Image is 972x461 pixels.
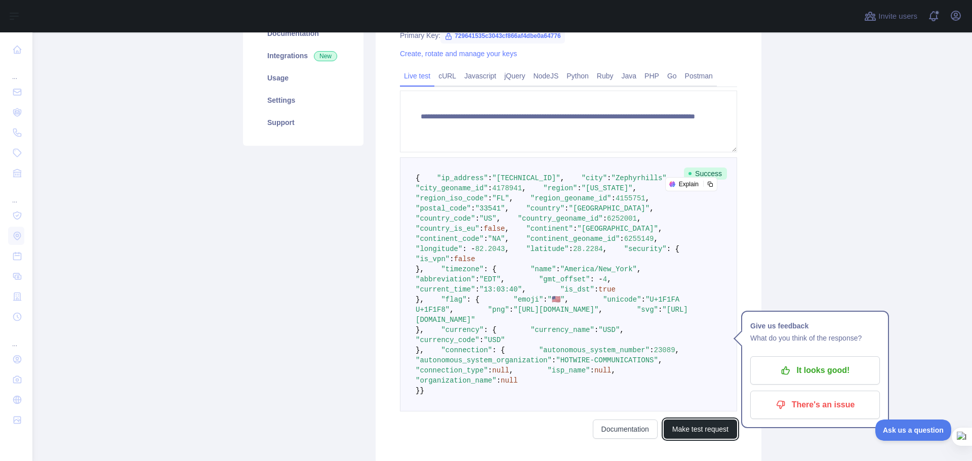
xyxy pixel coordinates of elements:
[492,346,505,354] span: : {
[582,184,633,192] span: "[US_STATE]"
[531,326,594,334] span: "currency_name"
[612,194,616,202] span: :
[479,285,522,294] span: "13:03:40"
[531,265,556,273] span: "name"
[416,296,424,304] span: },
[598,326,620,334] span: "USD"
[603,296,641,304] span: "unicode"
[624,235,654,243] span: 6255149
[593,68,618,84] a: Ruby
[314,51,337,61] span: New
[501,376,518,385] span: null
[607,215,637,223] span: 6252001
[475,245,505,253] span: 82.2043
[450,306,454,314] span: ,
[582,174,607,182] span: "city"
[543,296,547,304] span: :
[658,225,662,233] span: ,
[577,225,658,233] span: "[GEOGRAPHIC_DATA]"
[633,184,637,192] span: ,
[637,215,641,223] span: ,
[594,326,598,334] span: :
[416,275,475,283] span: "abbreviation"
[475,215,479,223] span: :
[483,225,505,233] span: false
[637,265,641,273] span: ,
[607,275,611,283] span: ,
[497,215,501,223] span: ,
[475,204,505,213] span: "33541"
[416,356,552,364] span: "autonomous_system_organization"
[556,265,560,273] span: :
[650,346,654,354] span: :
[488,194,492,202] span: :
[547,366,590,374] span: "isp_name"
[518,215,603,223] span: "country_geoname_id"
[441,296,466,304] span: "flag"
[416,204,471,213] span: "postal_code"
[560,174,564,182] span: ,
[654,346,675,354] span: 23089
[607,174,611,182] span: :
[875,420,952,441] iframe: Toggle Customer Support
[560,265,637,273] span: "America/New_York"
[505,235,509,243] span: ,
[564,296,569,304] span: ,
[522,285,526,294] span: ,
[416,326,424,334] span: },
[434,68,460,84] a: cURL
[416,387,420,395] span: }
[501,275,505,283] span: ,
[416,285,475,294] span: "current_time"
[488,306,509,314] span: "png"
[513,296,543,304] span: "emoji"
[492,184,522,192] span: 4178941
[569,245,573,253] span: :
[440,28,565,44] span: 729641535c3043cf866af4dbe0a64776
[400,50,517,58] a: Create, rotate and manage your keys
[488,174,492,182] span: :
[416,376,497,385] span: "organization_name"
[552,356,556,364] span: :
[594,285,598,294] span: :
[758,362,872,379] p: It looks good!
[667,245,679,253] span: : {
[603,275,607,283] span: 4
[479,225,483,233] span: :
[8,61,24,81] div: ...
[255,22,351,45] a: Documentation
[462,245,475,253] span: : -
[441,265,483,273] span: "timezone"
[658,306,662,314] span: :
[437,174,488,182] span: "ip_address"
[612,174,667,182] span: "Zephyrhills"
[483,336,505,344] span: "USD"
[483,326,496,334] span: : {
[620,235,624,243] span: :
[416,346,424,354] span: },
[641,296,645,304] span: :
[513,306,598,314] span: "[URL][DOMAIN_NAME]"
[416,184,488,192] span: "city_geoname_id"
[475,285,479,294] span: :
[450,255,454,263] span: :
[603,215,607,223] span: :
[750,356,880,385] button: It looks good!
[539,346,650,354] span: "autonomous_system_number"
[441,326,483,334] span: "currency"
[467,296,479,304] span: : {
[505,204,509,213] span: ,
[492,366,509,374] span: null
[526,204,564,213] span: "country"
[479,336,483,344] span: :
[492,174,560,182] span: "[TECHNICAL_ID]"
[758,396,872,413] p: There's an issue
[684,167,727,180] span: Success
[526,235,620,243] span: "continent_geoname_id"
[590,366,594,374] span: :
[562,68,593,84] a: Python
[255,67,351,89] a: Usage
[416,174,420,182] span: {
[416,235,483,243] span: "continent_code"
[8,184,24,204] div: ...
